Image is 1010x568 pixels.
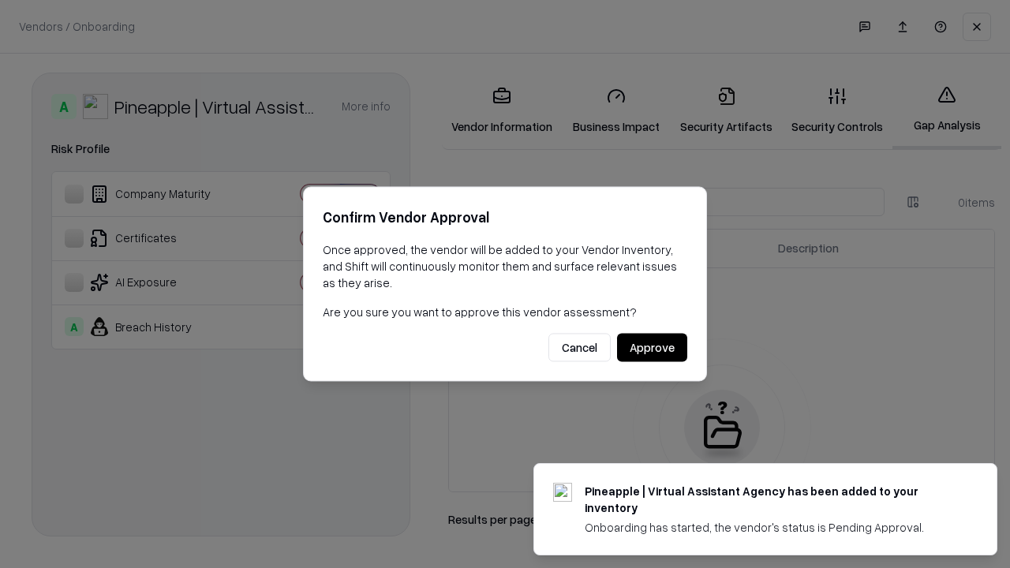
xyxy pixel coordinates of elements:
[323,206,687,229] h2: Confirm Vendor Approval
[585,519,959,536] div: Onboarding has started, the vendor's status is Pending Approval.
[548,334,611,362] button: Cancel
[323,304,687,320] p: Are you sure you want to approve this vendor assessment?
[585,483,959,516] div: Pineapple | Virtual Assistant Agency has been added to your inventory
[553,483,572,502] img: trypineapple.com
[323,241,687,291] p: Once approved, the vendor will be added to your Vendor Inventory, and Shift will continuously mon...
[617,334,687,362] button: Approve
